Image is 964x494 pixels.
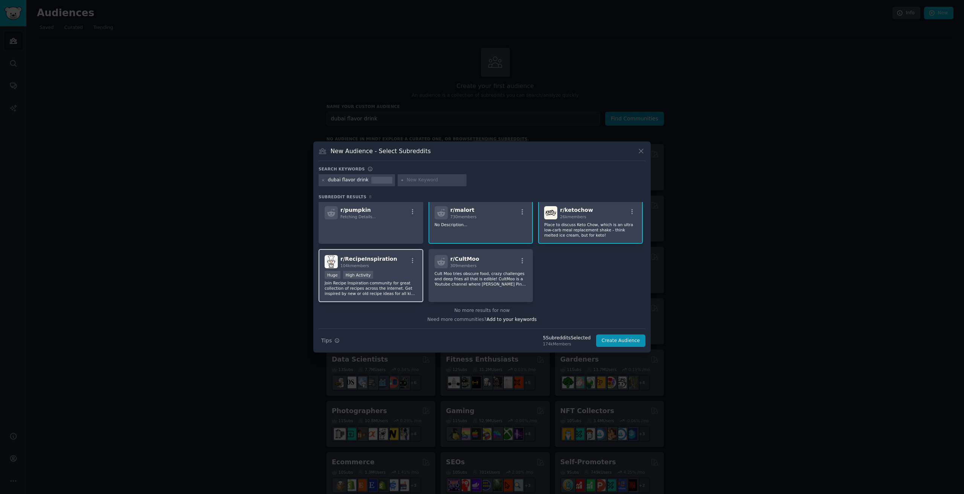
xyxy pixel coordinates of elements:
button: Create Audience [596,334,646,347]
span: Tips [321,337,332,345]
div: dubai flavor drink [328,177,369,184]
h3: Search keywords [319,166,365,172]
span: r/ malort [450,207,474,213]
div: Need more communities? [319,314,645,323]
span: 104k members [340,263,369,268]
img: ketochow [544,206,557,219]
span: Fetching Details... [340,214,376,219]
p: Cult Moo tries obscure food, crazy challenges and deep fries all that is edible! CultMoo is a You... [435,271,527,287]
button: Tips [319,334,342,347]
span: r/ ketochow [560,207,593,213]
h3: New Audience - Select Subreddits [331,147,431,155]
div: 174k Members [543,341,591,347]
div: High Activity [343,271,374,279]
div: Huge [325,271,340,279]
span: 8 [369,195,372,199]
span: 309 members [450,263,477,268]
p: No Description... [435,222,527,227]
span: r/ pumpkin [340,207,371,213]
div: No more results for now [319,307,645,314]
span: Subreddit Results [319,194,366,199]
input: New Keyword [407,177,464,184]
span: 730 members [450,214,477,219]
img: RecipeInspiration [325,255,338,268]
span: 26k members [560,214,586,219]
p: Join Recipe Inspiration community for great collection of recipes across the internet. Get inspir... [325,280,417,296]
span: Add to your keywords [487,317,537,322]
div: 5 Subreddit s Selected [543,335,591,342]
p: Place to discuss Keto Chow, which is an ultra low-carb meal replacement shake - think melted ice ... [544,222,637,238]
span: r/ CultMoo [450,256,479,262]
span: r/ RecipeInspiration [340,256,397,262]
